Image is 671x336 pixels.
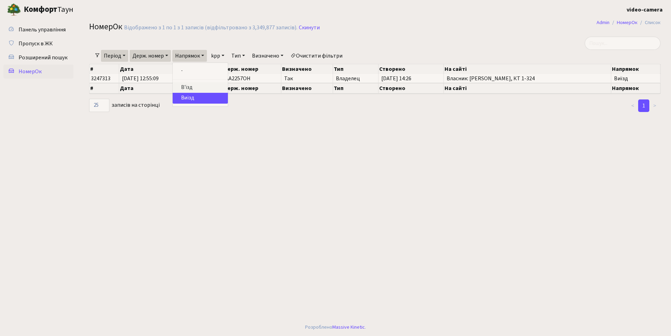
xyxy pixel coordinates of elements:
th: На сайті [444,83,611,94]
span: Таун [24,4,73,16]
th: Визначено [281,83,333,94]
th: Тип [333,83,378,94]
select: записів на сторінці [89,99,109,112]
li: Список [637,19,661,27]
a: Пропуск в ЖК [3,37,73,51]
a: Панель управління [3,23,73,37]
a: Визначено [249,50,286,62]
th: Визначено [281,64,333,74]
a: Період [101,50,128,62]
span: Виїзд [614,76,657,81]
a: НомерОк [3,65,73,79]
span: Панель управління [19,26,66,33]
span: Власник: [PERSON_NAME], КТ 1-324 [447,76,608,81]
th: Створено [378,83,444,94]
th: Тип [333,64,378,74]
th: На сайті [444,64,611,74]
a: Скинути [299,24,320,31]
a: Напрямок [172,50,207,62]
div: Розроблено . [305,323,366,331]
a: kpp [208,50,227,62]
span: 3247313 [91,75,110,82]
a: В'їзд [173,82,228,93]
th: # [89,64,119,74]
div: Відображено з 1 по 1 з 1 записів (відфільтровано з 3,349,877 записів). [124,24,297,31]
a: Admin [597,19,609,26]
input: Пошук... [585,37,661,50]
th: Створено [378,64,444,74]
a: Розширений пошук [3,51,73,65]
th: # [89,83,119,94]
b: Комфорт [24,4,57,15]
span: [DATE] 14:26 [381,76,441,81]
a: video-camera [627,6,663,14]
a: НомерОк [617,19,637,26]
span: Владелец [336,76,375,81]
span: НомерОк [19,68,42,75]
span: [DATE] 12:55:09 [122,76,190,81]
button: Переключити навігацію [87,4,105,15]
img: logo.png [7,3,21,17]
a: Виїзд [173,93,228,104]
th: Держ. номер [223,83,281,94]
a: Тип [229,50,248,62]
a: 1 [638,99,649,112]
a: Очистити фільтри [288,50,345,62]
a: - [173,66,228,76]
span: Розширений пошук [19,54,67,61]
span: AA2257OH [225,75,251,82]
nav: breadcrumb [586,15,671,30]
a: Держ. номер [130,50,171,62]
a: Massive Kinetic [332,323,365,331]
th: Дата [119,83,194,94]
th: Держ. номер [223,64,281,74]
label: записів на сторінці [89,99,160,112]
th: Напрямок [611,83,661,94]
span: Пропуск в ЖК [19,40,53,47]
span: Так [284,76,330,81]
span: НомерОк [89,21,122,33]
th: Напрямок [611,64,661,74]
th: Дата [119,64,194,74]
